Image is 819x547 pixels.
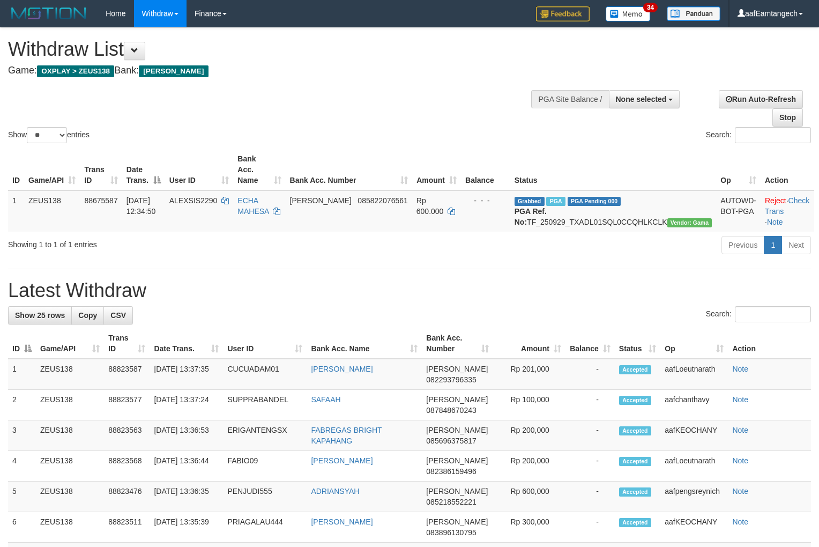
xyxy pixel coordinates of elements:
span: [PERSON_NAME] [426,395,488,404]
input: Search: [735,127,811,143]
td: 3 [8,420,36,451]
img: MOTION_logo.png [8,5,90,21]
td: ZEUS138 [36,482,104,512]
a: [PERSON_NAME] [311,365,373,373]
td: Rp 300,000 [493,512,565,543]
th: Game/API: activate to sort column ascending [24,149,80,190]
th: Date Trans.: activate to sort column ascending [150,328,223,359]
a: Note [732,487,748,496]
a: 1 [764,236,782,254]
span: Copy [78,311,97,320]
td: 5 [8,482,36,512]
label: Search: [706,306,811,322]
td: [DATE] 13:36:44 [150,451,223,482]
td: 4 [8,451,36,482]
td: Rp 200,000 [493,451,565,482]
td: ZEUS138 [36,512,104,543]
td: aafKEOCHANY [660,512,728,543]
td: ZEUS138 [36,420,104,451]
span: Copy 085696375817 to clipboard [426,437,476,445]
td: ZEUS138 [24,190,80,232]
b: PGA Ref. No: [515,207,547,226]
td: PENJUDI555 [223,482,307,512]
span: CSV [110,311,126,320]
th: Trans ID: activate to sort column ascending [104,328,150,359]
a: SAFAAH [311,395,340,404]
select: Showentries [27,127,67,143]
img: Button%20Memo.svg [606,6,651,21]
h1: Withdraw List [8,39,535,60]
th: Trans ID: activate to sort column ascending [80,149,122,190]
th: Op: activate to sort column ascending [716,149,761,190]
span: Rp 600.000 [416,196,444,216]
td: - [565,451,615,482]
td: Rp 200,000 [493,420,565,451]
a: CSV [103,306,133,324]
th: Amount: activate to sort column ascending [493,328,565,359]
td: Rp 600,000 [493,482,565,512]
h1: Latest Withdraw [8,280,811,301]
div: Showing 1 to 1 of 1 entries [8,235,333,250]
span: [PERSON_NAME] [426,456,488,465]
th: Action [728,328,811,359]
img: Feedback.jpg [536,6,590,21]
td: Rp 201,000 [493,359,565,390]
span: Marked by aafpengsreynich [546,197,565,206]
td: aafLoeutnarath [660,359,728,390]
a: Check Trans [765,196,809,216]
td: - [565,420,615,451]
a: Previous [721,236,764,254]
button: None selected [609,90,680,108]
td: 2 [8,390,36,420]
span: Accepted [619,365,651,374]
td: - [565,359,615,390]
td: - [565,482,615,512]
th: Action [761,149,814,190]
a: Show 25 rows [8,306,72,324]
th: User ID: activate to sort column ascending [165,149,234,190]
td: 88823563 [104,420,150,451]
a: Note [732,518,748,526]
th: ID: activate to sort column descending [8,328,36,359]
td: 1 [8,359,36,390]
td: aafLoeutnarath [660,451,728,482]
th: Bank Acc. Number: activate to sort column ascending [422,328,493,359]
td: aafKEOCHANY [660,420,728,451]
th: Amount: activate to sort column ascending [412,149,461,190]
td: CUCUADAM01 [223,359,307,390]
td: 88823511 [104,512,150,543]
td: SUPPRABANDEL [223,390,307,420]
span: Accepted [619,457,651,466]
th: Status [510,149,717,190]
td: AUTOWD-BOT-PGA [716,190,761,232]
td: [DATE] 13:36:53 [150,420,223,451]
span: Copy 082293796335 to clipboard [426,375,476,384]
span: Accepted [619,396,651,405]
span: OXPLAY > ZEUS138 [37,65,114,77]
span: Copy 085218552221 to clipboard [426,498,476,506]
input: Search: [735,306,811,322]
th: Bank Acc. Name: activate to sort column ascending [307,328,422,359]
th: Bank Acc. Number: activate to sort column ascending [286,149,412,190]
td: 88823476 [104,482,150,512]
a: Run Auto-Refresh [719,90,803,108]
span: None selected [616,95,667,104]
th: ID [8,149,24,190]
span: 34 [643,3,658,12]
a: [PERSON_NAME] [311,518,373,526]
a: Note [732,426,748,434]
td: Rp 100,000 [493,390,565,420]
span: PGA Pending [568,197,621,206]
span: Accepted [619,426,651,435]
span: [PERSON_NAME] [426,426,488,434]
td: aafpengsreynich [660,482,728,512]
a: ADRIANSYAH [311,487,359,496]
span: Copy 083896130795 to clipboard [426,528,476,537]
th: Status: activate to sort column ascending [615,328,660,359]
span: Copy 087848670243 to clipboard [426,406,476,415]
th: Bank Acc. Name: activate to sort column ascending [233,149,285,190]
span: Show 25 rows [15,311,65,320]
a: Stop [772,108,803,127]
td: [DATE] 13:37:24 [150,390,223,420]
span: [PERSON_NAME] [290,196,352,205]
